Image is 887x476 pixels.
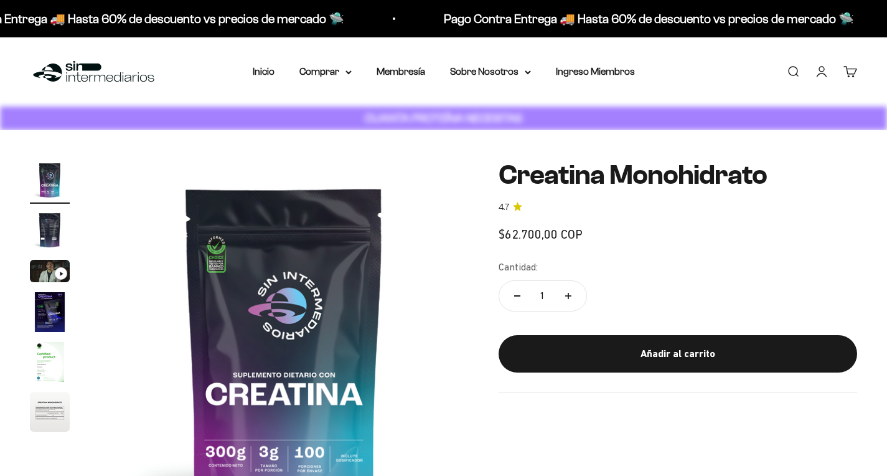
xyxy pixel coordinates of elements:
div: Añadir al carrito [523,346,832,362]
label: Cantidad: [499,259,538,275]
img: Creatina Monohidrato [30,210,70,250]
a: 4.74.7 de 5.0 estrellas [499,201,857,214]
img: Creatina Monohidrato [30,160,70,200]
img: Creatina Monohidrato [30,392,70,432]
summary: Sobre Nosotros [450,64,531,80]
button: Ir al artículo 1 [30,160,70,204]
img: Creatina Monohidrato [30,342,70,382]
img: Creatina Monohidrato [30,292,70,332]
sale-price: $62.700,00 COP [499,224,583,244]
button: Aumentar cantidad [550,281,586,311]
button: Reducir cantidad [499,281,535,311]
button: Ir al artículo 3 [30,260,70,286]
button: Ir al artículo 4 [30,292,70,336]
a: Ingreso Miembros [556,66,635,77]
strong: CUANTA PROTEÍNA NECESITAS [365,112,522,125]
button: Ir al artículo 6 [30,392,70,436]
button: Ir al artículo 5 [30,342,70,386]
span: 4.7 [499,201,509,214]
button: Añadir al carrito [499,335,857,373]
a: Inicio [253,66,275,77]
a: Membresía [377,66,425,77]
summary: Comprar [299,64,352,80]
p: Pago Contra Entrega 🚚 Hasta 60% de descuento vs precios de mercado 🛸 [436,9,847,29]
button: Ir al artículo 2 [30,210,70,254]
h1: Creatina Monohidrato [499,160,857,190]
